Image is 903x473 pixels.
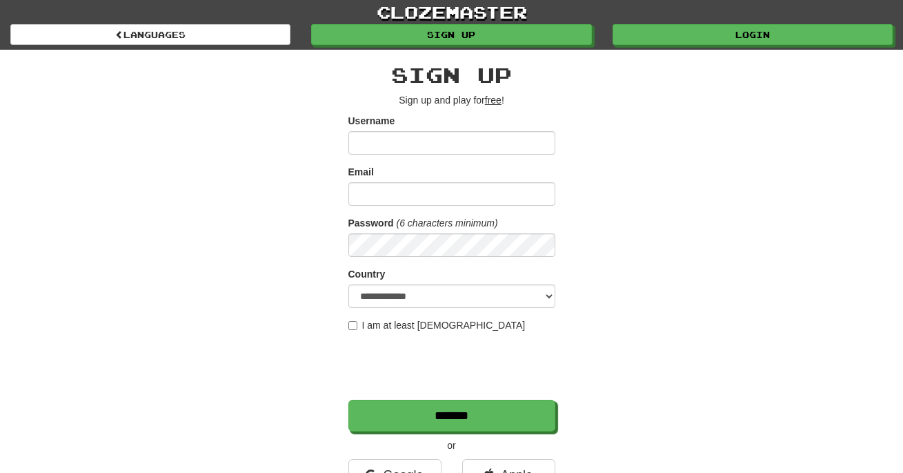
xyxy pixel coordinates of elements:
label: Password [348,216,394,230]
input: I am at least [DEMOGRAPHIC_DATA] [348,321,357,330]
p: Sign up and play for ! [348,93,555,107]
a: Sign up [311,24,591,45]
u: free [485,95,502,106]
label: Country [348,267,386,281]
h2: Sign up [348,64,555,86]
a: Languages [10,24,290,45]
iframe: reCAPTCHA [348,339,558,393]
label: Email [348,165,374,179]
label: I am at least [DEMOGRAPHIC_DATA] [348,318,526,332]
p: or [348,438,555,452]
em: (6 characters minimum) [397,218,498,229]
label: Username [348,114,395,128]
a: Login [613,24,893,45]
